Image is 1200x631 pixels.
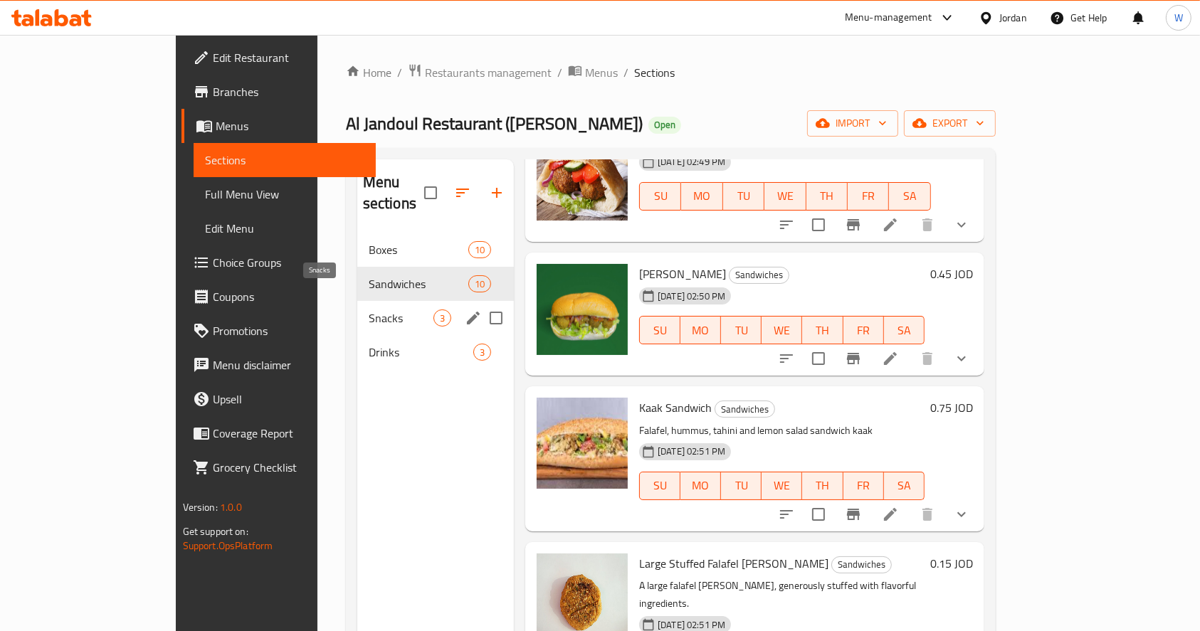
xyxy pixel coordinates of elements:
img: Kaak Sandwich [537,398,628,489]
button: SU [639,182,681,211]
span: 10 [469,243,490,257]
h6: 0.15 JOD [930,553,973,573]
span: Coupons [213,288,365,305]
span: WE [767,475,796,496]
button: TU [721,316,762,344]
span: TH [812,186,842,206]
button: MO [680,472,721,500]
button: delete [910,497,944,531]
button: Branch-specific-item [836,341,870,376]
button: SA [889,182,930,211]
div: Boxes [369,241,468,258]
a: Support.OpsPlatform [183,536,273,555]
span: Menus [216,117,365,134]
span: SU [646,475,675,496]
button: delete [910,208,944,242]
a: Promotions [181,314,377,348]
span: Upsell [213,391,365,408]
div: Snacks3edit [357,301,514,335]
button: show more [944,208,979,242]
div: Sandwiches [369,275,468,292]
button: FR [843,316,884,344]
span: Sandwiches [715,401,774,418]
div: Open [648,117,681,134]
span: Sections [634,64,675,81]
button: TU [723,182,764,211]
a: Choice Groups [181,245,377,280]
button: edit [463,307,484,329]
span: Drinks [369,344,473,361]
span: TU [729,186,759,206]
nav: breadcrumb [346,63,996,82]
button: FR [843,472,884,500]
span: Select all sections [416,178,446,208]
a: Restaurants management [408,63,552,82]
button: SA [884,472,925,500]
li: / [623,64,628,81]
span: Sections [205,152,365,169]
a: Full Menu View [194,177,377,211]
div: Sandwiches [715,401,775,418]
span: [DATE] 02:49 PM [652,155,731,169]
span: MO [686,475,715,496]
div: items [468,241,491,258]
span: 3 [474,346,490,359]
h2: Menu sections [363,171,424,214]
button: SA [884,316,925,344]
a: Menus [568,63,618,82]
div: Sandwiches [831,556,892,573]
span: Select to update [804,344,833,373]
svg: Show Choices [953,216,970,233]
a: Menus [181,109,377,143]
svg: Show Choices [953,350,970,367]
img: Hamam Sandwich [537,264,628,355]
span: TU [727,320,756,341]
button: TH [802,472,843,500]
button: TU [721,472,762,500]
p: A large falafel [PERSON_NAME], generously stuffed with flavorful ingredients. [639,577,925,613]
button: TH [806,182,848,211]
span: [DATE] 02:51 PM [652,445,731,458]
a: Sections [194,143,377,177]
span: Menu disclaimer [213,356,365,373]
img: Regular Falafel with Lime Sandwich [537,129,628,221]
span: Edit Menu [205,220,365,237]
span: [PERSON_NAME] [639,263,726,285]
span: MO [687,186,717,206]
span: 3 [434,312,451,325]
button: MO [681,182,722,211]
button: MO [680,316,721,344]
span: MO [686,320,715,341]
a: Menu disclaimer [181,348,377,382]
span: Choice Groups [213,254,365,271]
span: 10 [469,277,490,291]
div: items [468,275,491,292]
div: items [473,344,491,361]
span: Select to update [804,210,833,240]
span: FR [853,186,883,206]
span: Full Menu View [205,186,365,203]
button: FR [848,182,889,211]
span: Open [648,119,681,131]
a: Coverage Report [181,416,377,450]
h6: 0.75 JOD [930,398,973,418]
h6: 0.45 JOD [930,264,973,284]
a: Edit menu item [882,506,899,523]
button: WE [762,472,802,500]
a: Grocery Checklist [181,450,377,484]
div: Sandwiches [729,267,789,284]
button: show more [944,497,979,531]
li: / [557,64,562,81]
button: WE [764,182,806,211]
span: Kaak Sandwich [639,397,712,418]
button: SU [639,316,680,344]
span: Coverage Report [213,425,365,442]
span: Sandwiches [832,556,891,573]
span: Edit Restaurant [213,49,365,66]
span: [DATE] 02:50 PM [652,290,731,303]
button: WE [762,316,802,344]
span: SA [890,475,919,496]
div: Boxes10 [357,233,514,267]
span: SA [890,320,919,341]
